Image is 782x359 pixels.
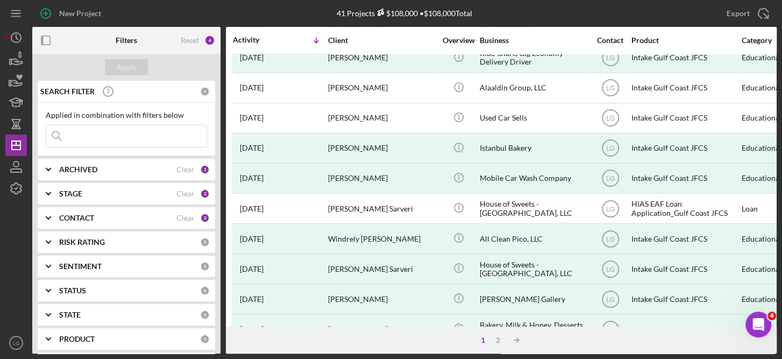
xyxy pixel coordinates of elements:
[631,164,739,193] div: Intake Gulf Coast JFCS
[176,214,195,222] div: Clear
[200,213,210,223] div: 2
[200,87,210,96] div: 0
[5,332,27,354] button: LG
[606,145,614,152] text: LG
[240,144,264,152] time: 2025-08-08 00:10
[117,59,137,75] div: Apply
[631,104,739,132] div: Intake Gulf Coast JFCS
[328,194,436,223] div: [PERSON_NAME] Sarveri
[590,36,630,45] div: Contact
[116,36,137,45] b: Filters
[480,44,587,72] div: Ride-Share/Gig Economy Delivery Driver
[631,255,739,283] div: Intake Gulf Coast JFCS
[59,335,95,343] b: PRODUCT
[328,134,436,163] div: [PERSON_NAME]
[328,315,436,343] div: [PERSON_NAME]
[480,74,587,102] div: Alaaldin Group, LLC
[631,36,739,45] div: Product
[59,262,102,271] b: SENTIMENT
[240,325,264,334] time: 2025-07-25 14:18
[200,310,210,320] div: 0
[240,295,264,304] time: 2025-07-25 19:34
[240,114,264,122] time: 2025-08-08 20:15
[606,295,614,303] text: LG
[631,134,739,163] div: Intake Gulf Coast JFCS
[328,285,436,313] div: [PERSON_NAME]
[745,312,771,337] iframe: Intercom live chat
[716,3,777,24] button: Export
[240,83,264,92] time: 2025-08-08 21:17
[606,85,614,92] text: LG
[59,165,97,174] b: ARCHIVED
[337,9,472,18] div: 41 Projects • $108,000 Total
[480,285,587,313] div: [PERSON_NAME] Gallery
[328,74,436,102] div: [PERSON_NAME]
[480,104,587,132] div: Used Car Sells
[59,3,101,24] div: New Project
[480,164,587,193] div: Mobile Car Wash Company
[606,326,614,334] text: LG
[176,189,195,198] div: Clear
[240,265,264,273] time: 2025-07-26 03:09
[475,336,490,344] div: 1
[606,54,614,62] text: LG
[13,340,20,346] text: LG
[606,265,614,273] text: LG
[480,224,587,253] div: All Clean Pico, LLC
[204,35,215,46] div: 6
[480,134,587,163] div: Istanbul Bakery
[59,214,94,222] b: CONTACT
[767,312,776,320] span: 4
[105,59,148,75] button: Apply
[240,53,264,62] time: 2025-08-11 13:04
[200,165,210,174] div: 1
[606,205,614,213] text: LG
[240,235,264,243] time: 2025-07-26 04:22
[631,74,739,102] div: Intake Gulf Coast JFCS
[631,285,739,313] div: Intake Gulf Coast JFCS
[328,164,436,193] div: [PERSON_NAME]
[631,44,739,72] div: Intake Gulf Coast JFCS
[176,165,195,174] div: Clear
[606,175,614,182] text: LG
[240,205,264,213] time: 2025-07-31 03:44
[40,87,95,96] b: SEARCH FILTER
[200,262,210,271] div: 0
[328,44,436,72] div: [PERSON_NAME]
[606,235,614,243] text: LG
[200,286,210,295] div: 0
[480,255,587,283] div: House of Sweets - [GEOGRAPHIC_DATA], LLC
[328,104,436,132] div: [PERSON_NAME]
[480,36,587,45] div: Business
[240,174,264,182] time: 2025-08-06 20:09
[631,194,739,223] div: HIAS EAF Loan Application_Gulf Coast JFCS
[233,36,280,44] div: Activity
[606,115,614,122] text: LG
[438,36,479,45] div: Overview
[490,336,506,344] div: 2
[59,311,81,319] b: STATE
[480,194,587,223] div: House of Sweets - [GEOGRAPHIC_DATA], LLC
[480,315,587,343] div: Bakery, Milk & Honey, Desserts & More, LLC
[46,111,207,119] div: Applied in combination with filters below
[328,36,436,45] div: Client
[328,255,436,283] div: [PERSON_NAME] Sarveri
[181,36,199,45] div: Reset
[59,286,86,295] b: STATUS
[375,9,418,18] div: $108,000
[59,238,105,247] b: RISK RATING
[59,189,82,198] b: STAGE
[328,224,436,253] div: Windrely [PERSON_NAME]
[32,3,112,24] button: New Project
[727,3,750,24] div: Export
[200,189,210,199] div: 3
[631,315,739,343] div: Intake Gulf Coast JFCS
[631,224,739,253] div: Intake Gulf Coast JFCS
[200,237,210,247] div: 0
[200,334,210,344] div: 0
